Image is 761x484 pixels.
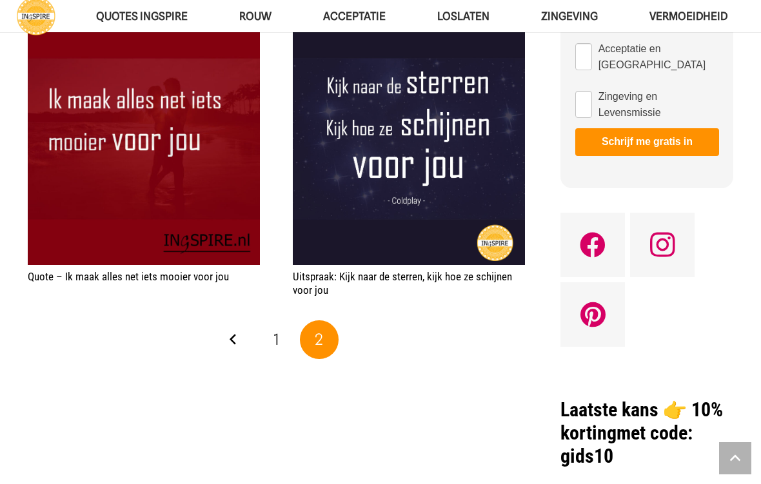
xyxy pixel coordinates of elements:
span: VERMOEIDHEID [649,10,727,23]
img: Spreuk: Kijk naar de sterren, kijk hoe ze schijnen voor jou [293,32,525,264]
a: Facebook [560,213,625,277]
h1: met code: gids10 [560,398,733,468]
a: Uitspraak: Kijk naar de sterren, kijk hoe ze schijnen voor jou [293,270,512,296]
span: Zingeving en Levensmissie [598,88,719,121]
span: Zingeving [541,10,598,23]
span: Acceptatie [323,10,386,23]
input: Acceptatie en [GEOGRAPHIC_DATA] [575,43,592,70]
a: Uitspraak: Kijk naar de sterren, kijk hoe ze schijnen voor jou [293,32,525,264]
span: 2 [315,330,323,349]
strong: Laatste kans 👉 10% korting [560,398,723,444]
img: Spreuk: Ik maak alles net iets mooier voor jou [28,32,260,264]
span: Acceptatie en [GEOGRAPHIC_DATA] [598,41,719,73]
button: Schrijf me gratis in [575,128,719,155]
a: Instagram [630,213,695,277]
span: 1 [273,330,279,349]
span: Pagina 2 [300,320,339,359]
a: Terug naar top [719,442,751,474]
a: Pagina 1 [257,320,296,359]
a: Quote – Ik maak alles net iets mooier voor jou [28,32,260,264]
a: Quote – Ik maak alles net iets mooier voor jou [28,270,229,283]
span: ROUW [239,10,272,23]
span: Loslaten [437,10,489,23]
span: QUOTES INGSPIRE [96,10,188,23]
input: Zingeving en Levensmissie [575,91,592,118]
a: Pinterest [560,282,625,347]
